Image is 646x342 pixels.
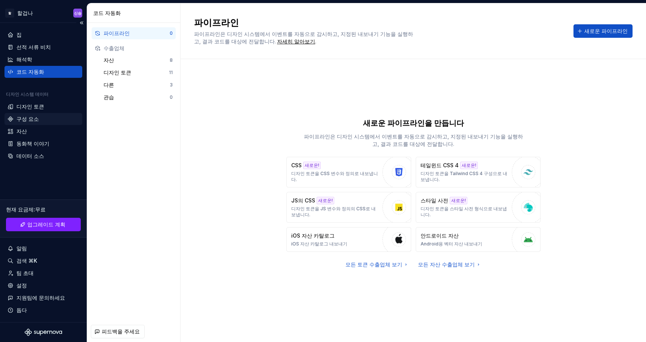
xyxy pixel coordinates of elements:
[4,113,82,125] a: 구성 요소
[16,307,27,313] font: 돕다
[421,197,448,204] font: 스타일 사전
[421,171,507,182] font: 디자인 토큰을 Tailwind CSS 4 구성으로 내보냅니다.
[315,39,316,45] font: .
[4,29,82,41] a: 집
[91,325,145,338] button: 피드백을 주세요
[16,282,27,288] font: 설정
[101,91,176,103] button: 관습0
[17,10,33,16] font: 할겁나
[291,197,315,204] font: JS의 CSS
[305,162,319,168] font: 새로운!
[4,138,82,150] a: 동화책 이야기
[16,153,44,159] font: 데이터 소스
[16,270,34,276] font: 팀 초대
[291,171,378,182] font: 디자인 토큰을 CSS 변수와 정의로 내보냅니다.
[16,294,65,301] font: 지원팀에 문의하세요
[104,45,124,51] font: 수출업체
[451,198,466,203] font: 새로운!
[363,119,464,128] font: 새로운 파이프라인을 만듭니다
[194,17,239,28] font: 파이프라인
[16,128,27,134] font: 자산
[318,198,333,203] font: 새로운!
[584,28,628,34] font: 새로운 파이프라인
[421,232,459,239] font: 안드로이드 자산
[6,218,81,231] a: 업그레이드 계획
[170,82,173,88] font: 3
[170,57,173,63] font: 8
[416,157,541,187] button: 테일윈드 CSS 4새로운!디자인 토큰을 Tailwind CSS 4 구성으로 내보냅니다.
[34,206,35,213] font: :
[291,232,335,239] font: iOS 자산 카탈로그
[8,11,11,15] font: 할
[27,221,65,228] font: 업그레이드 계획
[1,5,85,21] button: 할할겁나신승
[170,30,173,36] font: 0
[421,162,459,168] font: 테일윈드 CSS 4
[4,304,82,316] button: 돕다
[101,79,176,91] button: 다른3
[418,261,475,268] font: 모든 자산 수출업체 보기
[4,292,82,304] button: 지원팀에 문의하세요
[277,38,315,45] a: 자세히 알아보기
[304,133,523,147] font: 파이프라인은 디자인 시스템에서 이벤트를 자동으로 감시하고, 지정된 내보내기 기능을 실행하고, 결과 코드를 대상에 전달합니다.
[102,328,140,335] font: 피드백을 주세요
[104,30,130,36] font: 파이프라인
[4,280,82,291] a: 설정
[92,27,176,39] button: 파이프라인0
[74,11,81,15] font: 신승
[6,91,49,97] font: 디자인 시스템 데이터
[416,192,541,223] button: 스타일 사전새로운!디자인 토큰을 스타일 사전 형식으로 내보냅니다.
[4,41,82,53] a: 선적 서류 비치
[25,329,62,336] svg: 슈퍼노바 로고
[101,67,176,79] button: 디자인 토큰11
[104,82,114,88] font: 다른
[170,94,173,100] font: 0
[4,101,82,113] a: 디자인 토큰
[16,116,39,122] font: 구성 요소
[573,24,633,38] button: 새로운 파이프라인
[4,255,82,267] button: 검색 ⌘K
[4,267,82,279] a: 팀 초대
[462,162,476,168] font: 새로운!
[194,31,413,45] font: 파이프라인은 디자인 시스템에서 이벤트를 자동으로 감시하고, 지정된 내보내기 기능을 실행하고, 결과 코드를 대상에 전달합니다.
[16,56,32,62] font: 해석학
[6,206,34,213] font: 현재 요금제
[286,227,411,252] button: iOS 자산 카탈로그iOS 자산 카탈로그 내보내기
[421,206,507,217] font: 디자인 토큰을 스타일 사전 형식으로 내보냅니다.
[93,10,121,16] font: 코드 자동화
[4,125,82,137] a: 자산
[4,66,82,78] a: 코드 자동화
[16,245,27,251] font: 알림
[416,227,541,252] button: 안드로이드 자산Android용 벡터 자산 내보내기
[286,157,411,187] button: CSS새로운!디자인 토큰을 CSS 변수와 정의로 내보냅니다.
[345,261,402,268] font: 모든 토큰 수출업체 보기
[4,150,82,162] a: 데이터 소스
[345,261,409,268] a: 모든 토큰 수출업체 보기
[16,44,51,50] font: 선적 서류 비치
[104,94,114,100] font: 관습
[104,69,131,76] font: 디자인 토큰
[16,68,44,75] font: 코드 자동화
[16,140,49,147] font: 동화책 이야기
[101,54,176,66] button: 자산8
[169,70,173,75] font: 11
[35,206,46,213] font: 무료
[418,261,482,268] a: 모든 자산 수출업체 보기
[16,31,22,38] font: 집
[4,242,82,254] button: 알림
[291,241,347,247] font: iOS 자산 카탈로그 내보내기
[291,162,302,168] font: CSS
[277,38,315,45] font: 자세히 알아보기
[421,241,482,247] font: Android용 벡터 자산 내보내기
[76,18,87,28] button: 사이드바 접기
[286,192,411,223] button: JS의 CSS새로운!디자인 토큰을 JS 변수와 정의의 CSS로 내보냅니다.
[4,54,82,65] a: 해석학
[16,103,44,110] font: 디자인 토큰
[104,57,114,63] font: 자산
